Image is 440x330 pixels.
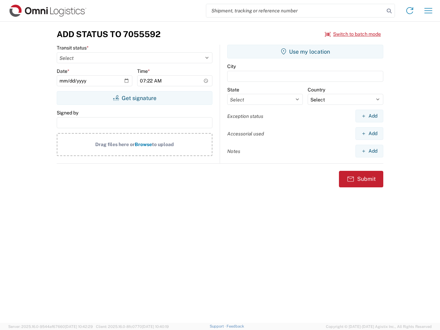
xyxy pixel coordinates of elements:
[326,323,432,330] span: Copyright © [DATE]-[DATE] Agistix Inc., All Rights Reserved
[8,324,93,329] span: Server: 2025.16.0-9544af67660
[227,131,264,137] label: Accessorial used
[210,324,227,328] a: Support
[227,324,244,328] a: Feedback
[325,29,381,40] button: Switch to batch mode
[152,142,174,147] span: to upload
[227,63,236,69] label: City
[227,87,239,93] label: State
[57,68,69,74] label: Date
[227,113,263,119] label: Exception status
[137,68,150,74] label: Time
[355,110,383,122] button: Add
[308,87,325,93] label: Country
[135,142,152,147] span: Browse
[227,45,383,58] button: Use my location
[96,324,169,329] span: Client: 2025.16.0-8fc0770
[355,127,383,140] button: Add
[227,148,240,154] label: Notes
[57,110,78,116] label: Signed by
[57,29,161,39] h3: Add Status to 7055592
[206,4,384,17] input: Shipment, tracking or reference number
[95,142,135,147] span: Drag files here or
[142,324,169,329] span: [DATE] 10:40:19
[57,45,89,51] label: Transit status
[65,324,93,329] span: [DATE] 10:42:29
[339,171,383,187] button: Submit
[57,91,212,105] button: Get signature
[355,145,383,157] button: Add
